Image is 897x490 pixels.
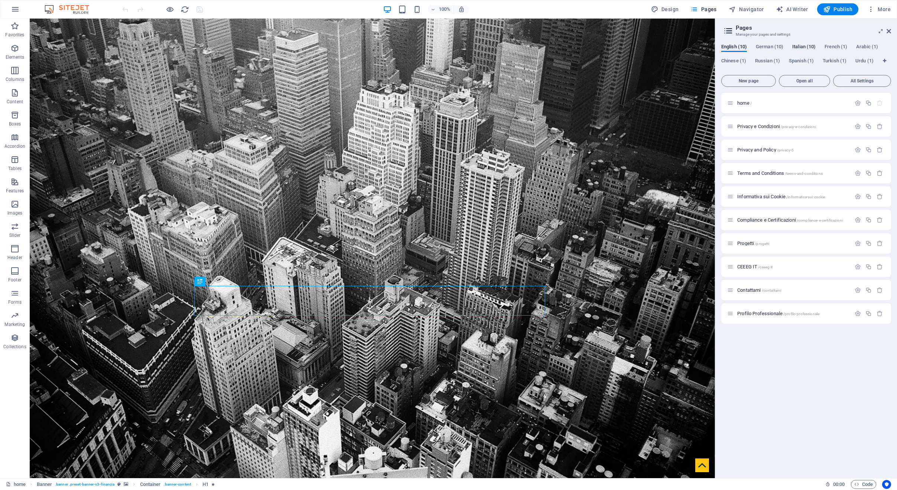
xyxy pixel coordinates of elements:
[855,100,861,106] div: Settings
[755,242,769,246] span: /progetti
[877,123,883,130] div: Remove
[737,147,794,153] span: Click to open page
[825,42,847,53] span: French (1)
[690,6,716,13] span: Pages
[865,264,872,270] div: Duplicate
[735,171,851,176] div: Terms and Conditions/terms-and-conditions
[867,6,891,13] span: More
[6,54,25,60] p: Elements
[428,5,454,14] button: 100%
[37,480,215,489] nav: breadcrumb
[823,56,846,67] span: Turkish (1)
[865,287,872,293] div: Duplicate
[758,265,773,269] span: /ceeeg-it
[721,56,746,67] span: Chinese (1)
[43,5,98,14] img: Editor Logo
[855,56,874,67] span: Urdu (1)
[735,101,851,105] div: home/
[773,3,811,15] button: AI Writer
[865,310,872,317] div: Duplicate
[776,6,808,13] span: AI Writer
[737,100,752,106] span: Click to open page
[9,121,21,127] p: Boxes
[721,75,776,87] button: New page
[203,480,208,489] span: Click to select. Double-click to edit
[855,264,861,270] div: Settings
[648,3,682,15] button: Design
[838,481,839,487] span: :
[651,6,679,13] span: Design
[729,6,764,13] span: Navigator
[877,147,883,153] div: Remove
[786,195,825,199] span: /informativa-sui-cookie
[836,79,888,83] span: All Settings
[865,170,872,176] div: Duplicate
[8,277,22,283] p: Footer
[737,241,769,246] span: Click to open page
[865,123,872,130] div: Duplicate
[789,56,814,67] span: Spanish (1)
[877,100,883,106] div: The startpage cannot be deleted
[865,240,872,246] div: Duplicate
[735,288,851,293] div: Contattami/contattami
[779,75,830,87] button: Open all
[37,480,52,489] span: Click to select. Double-click to edit
[877,240,883,246] div: Remove
[833,75,891,87] button: All Settings
[180,5,189,14] button: reload
[3,344,26,350] p: Collections
[854,480,873,489] span: Code
[737,311,819,316] span: Click to open page
[163,480,191,489] span: . banner-content
[823,6,852,13] span: Publish
[855,217,861,223] div: Settings
[140,480,161,489] span: Click to select. Double-click to edit
[737,194,825,199] span: Click to open page
[737,217,843,223] span: Click to open page
[725,79,773,83] span: New page
[825,480,845,489] h6: Session time
[735,241,851,246] div: Progetti/progetti
[117,482,121,486] i: This element is a customizable preset
[726,3,767,15] button: Navigator
[865,217,872,223] div: Duplicate
[4,321,25,327] p: Marketing
[7,99,23,105] p: Content
[785,171,823,176] span: /terms-and-conditions
[781,125,816,129] span: /privacy-e-condizioni
[124,482,128,486] i: This element contains a background
[7,255,22,261] p: Header
[855,123,861,130] div: Settings
[877,287,883,293] div: Remove
[877,264,883,270] div: Remove
[6,480,26,489] a: Click to cancel selection. Double-click to open Pages
[439,5,451,14] h6: 100%
[817,3,858,15] button: Publish
[864,3,894,15] button: More
[833,480,845,489] span: 00 00
[8,299,22,305] p: Forms
[737,287,781,293] span: Click to open page
[855,310,861,317] div: Settings
[855,147,861,153] div: Settings
[762,288,781,293] span: /contattami
[8,166,22,171] p: Tables
[721,44,891,72] div: Language Tabs
[211,482,215,486] i: Element contains an animation
[9,232,21,238] p: Slider
[783,312,819,316] span: /profilo-professionale
[735,311,851,316] div: Profilo Professionale/profilo-professionale
[855,193,861,200] div: Settings
[865,193,872,200] div: Duplicate
[648,3,682,15] div: Design (Ctrl+Alt+Y)
[5,32,24,38] p: Favorites
[782,79,827,83] span: Open all
[6,76,24,82] p: Columns
[855,287,861,293] div: Settings
[721,42,747,53] span: English (10)
[877,310,883,317] div: Remove
[877,193,883,200] div: Remove
[55,480,114,489] span: . banner .preset-banner-v3-financia
[877,170,883,176] div: Remove
[6,188,24,194] p: Features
